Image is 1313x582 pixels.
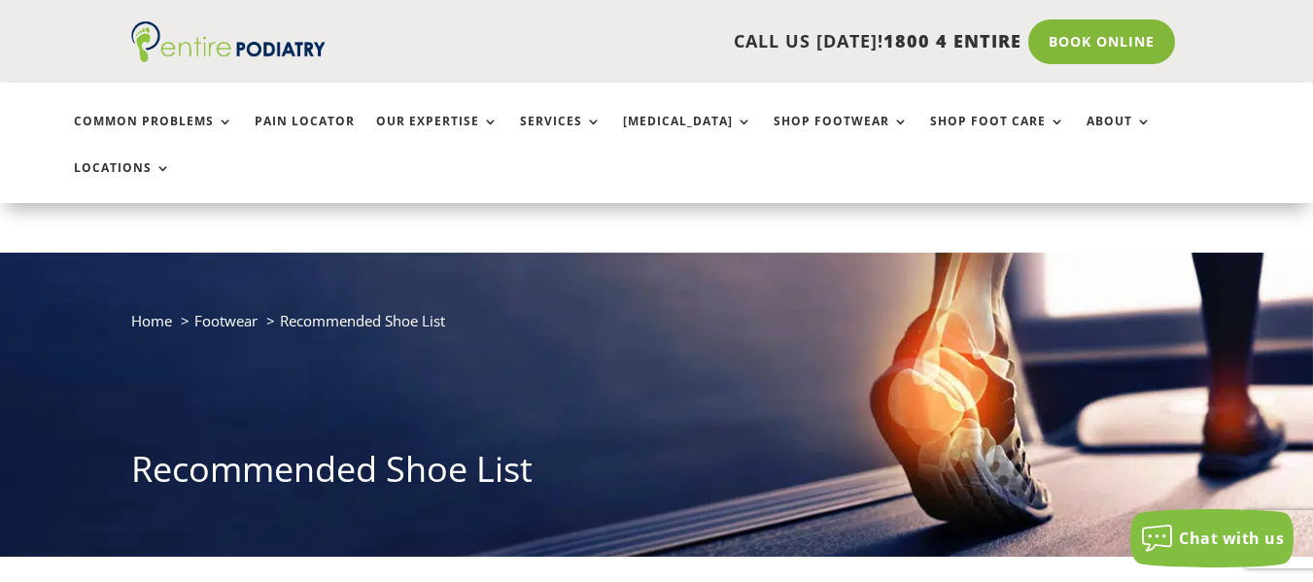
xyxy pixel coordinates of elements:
[376,115,499,156] a: Our Expertise
[131,21,326,62] img: logo (1)
[1087,115,1152,156] a: About
[194,311,258,330] a: Footwear
[74,161,171,203] a: Locations
[774,115,909,156] a: Shop Footwear
[280,311,445,330] span: Recommended Shoe List
[1179,528,1284,549] span: Chat with us
[1028,19,1175,64] a: Book Online
[255,115,355,156] a: Pain Locator
[131,308,1182,348] nav: breadcrumb
[520,115,602,156] a: Services
[883,29,1021,52] span: 1800 4 ENTIRE
[370,29,1021,54] p: CALL US [DATE]!
[930,115,1065,156] a: Shop Foot Care
[74,115,233,156] a: Common Problems
[131,311,172,330] a: Home
[131,445,1182,503] h1: Recommended Shoe List
[623,115,752,156] a: [MEDICAL_DATA]
[131,47,326,66] a: Entire Podiatry
[1130,509,1294,567] button: Chat with us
